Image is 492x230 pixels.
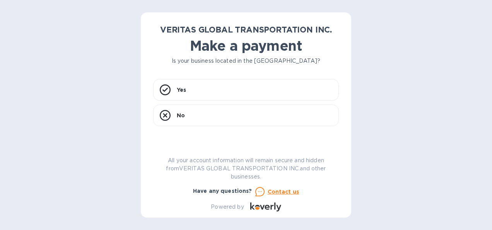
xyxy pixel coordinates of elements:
p: No [177,112,185,119]
p: Powered by [211,203,244,211]
p: Is your business located in the [GEOGRAPHIC_DATA]? [153,57,339,65]
b: VERITAS GLOBAL TRANSPORTATION INC. [160,25,332,34]
p: All your account information will remain secure and hidden from VERITAS GLOBAL TRANSPORTATION INC... [153,156,339,181]
h1: Make a payment [153,38,339,54]
u: Contact us [268,189,299,195]
b: Have any questions? [193,188,252,194]
p: Yes [177,86,186,94]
